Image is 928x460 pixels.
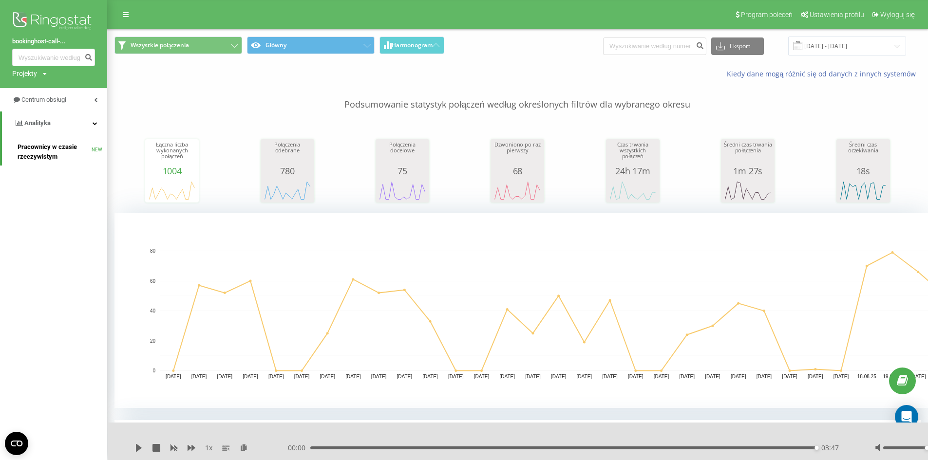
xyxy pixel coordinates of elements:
span: 03:47 [821,443,839,453]
span: Analityka [24,119,51,127]
text: [DATE] [731,374,746,379]
text: [DATE] [474,374,490,379]
div: 1m 27s [723,166,772,176]
text: [DATE] [397,374,413,379]
button: Open CMP widget [5,432,28,455]
text: 80 [150,248,156,254]
text: [DATE] [422,374,438,379]
text: [DATE] [577,374,592,379]
text: [DATE] [166,374,181,379]
div: 24h 17m [608,166,657,176]
button: Wszystkie połączenia [114,37,242,54]
span: Ustawienia profilu [810,11,864,18]
text: [DATE] [371,374,387,379]
button: Harmonogram [379,37,444,54]
text: [DATE] [294,374,310,379]
div: 68 [493,166,542,176]
text: [DATE] [525,374,541,379]
text: 19.08.25 [883,374,902,379]
text: 60 [150,278,156,284]
svg: A chart. [148,176,196,205]
text: 40 [150,308,156,313]
div: Średni czas oczekiwania [839,142,888,166]
a: Analityka [2,111,107,135]
text: [DATE] [782,374,797,379]
span: Centrum obsługi [21,96,66,103]
div: Accessibility label [814,446,818,450]
div: Połączenia odebrane [263,142,312,166]
a: bookinghost-call-... [12,37,95,46]
text: [DATE] [268,374,284,379]
div: Łączna liczba wykonanych połączeń [148,142,196,166]
text: [DATE] [910,374,926,379]
text: 18.08.25 [857,374,876,379]
svg: A chart. [263,176,312,205]
div: Połączenia docelowe [378,142,427,166]
span: 1 x [205,443,212,453]
span: Harmonogram [392,42,433,49]
div: Średni czas trwania połączenia [723,142,772,166]
span: Program poleceń [741,11,793,18]
div: 780 [263,166,312,176]
div: 75 [378,166,427,176]
button: Eksport [711,37,764,55]
svg: A chart. [493,176,542,205]
button: Główny [247,37,375,54]
div: 1004 [148,166,196,176]
input: Wyszukiwanie według numeru [12,49,95,66]
a: Kiedy dane mogą różnić się od danych z innych systemów [727,69,921,78]
span: 00:00 [288,443,310,453]
div: Projekty [12,69,37,78]
div: Open Intercom Messenger [895,405,918,428]
text: [DATE] [320,374,335,379]
text: [DATE] [602,374,618,379]
text: [DATE] [833,374,849,379]
text: [DATE] [705,374,720,379]
span: Pracownicy w czasie rzeczywistym [18,142,92,162]
text: [DATE] [243,374,258,379]
text: [DATE] [757,374,772,379]
a: Pracownicy w czasie rzeczywistymNEW [18,138,107,166]
svg: A chart. [378,176,427,205]
span: Wyloguj się [880,11,915,18]
text: [DATE] [551,374,567,379]
text: [DATE] [499,374,515,379]
svg: A chart. [723,176,772,205]
text: [DATE] [654,374,669,379]
div: Czas trwania wszystkich połączeń [608,142,657,166]
div: 18s [839,166,888,176]
text: [DATE] [679,374,695,379]
text: [DATE] [345,374,361,379]
text: 20 [150,338,156,344]
span: Wszystkie połączenia [131,41,189,49]
text: [DATE] [628,374,644,379]
text: [DATE] [217,374,233,379]
text: [DATE] [191,374,207,379]
svg: A chart. [608,176,657,205]
img: Ringostat logo [12,10,95,34]
text: [DATE] [808,374,823,379]
text: 0 [152,368,155,373]
svg: A chart. [839,176,888,205]
div: Dzwoniono po raz pierwszy [493,142,542,166]
input: Wyszukiwanie według numeru [603,37,706,55]
p: Podsumowanie statystyk połączeń według określonych filtrów dla wybranego okresu [114,79,921,111]
text: [DATE] [448,374,464,379]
